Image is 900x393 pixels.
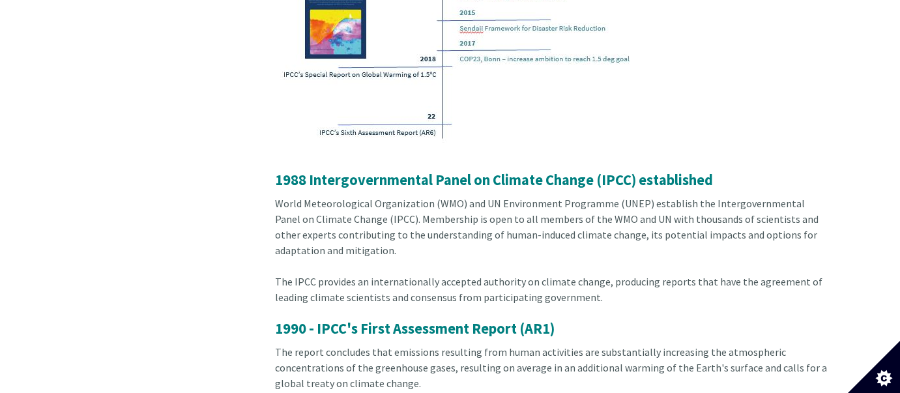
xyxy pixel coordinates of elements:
strong: 1990 - IPCC's First Assessment Report (AR1) [275,319,555,338]
div: World Meteorological Organization (WMO) and UN Environment Programme (UNEP) establish the Intergo... [275,196,832,274]
div: The IPCC provides an internationally accepted authority on climate change, producing reports that... [275,274,832,321]
button: Set cookie preferences [848,341,900,393]
strong: 1988 Intergovernmental Panel on Climate Change (IPCC) established [275,171,713,189]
